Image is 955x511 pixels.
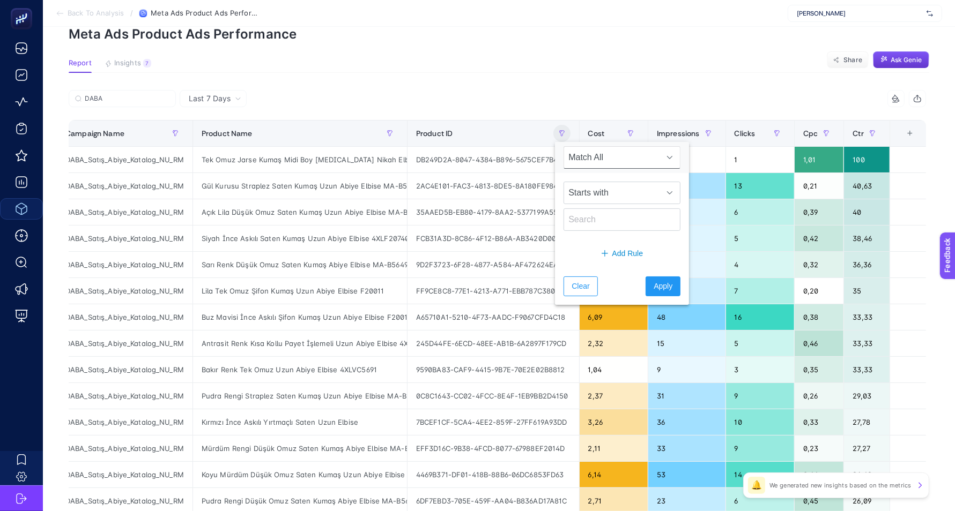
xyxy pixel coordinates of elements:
[648,357,725,382] div: 9
[797,9,846,17] font: [PERSON_NAME]
[726,462,794,487] div: 14
[735,129,756,138] span: Clicks
[726,173,794,199] div: 13
[57,435,193,461] div: DABA_Satış_Abiye_Katalog_NU_RM
[143,59,151,67] div: 7
[57,304,193,330] div: DABA_Satış_Abiye_Katalog_NU_RM
[844,199,889,225] div: 40
[408,435,579,461] div: EFF3D16C-9B38-4FCD-8077-67988EF2014D
[726,252,794,277] div: 4
[795,330,843,356] div: 0,46
[57,173,193,199] div: DABA_Satış_Abiye_Katalog_NU_RM
[844,409,889,435] div: 27,78
[795,147,843,172] div: 1,01
[57,199,193,225] div: DABA_Satış_Abiye_Katalog_NU_RM
[6,3,41,12] span: Feedback
[648,462,725,487] div: 53
[408,147,579,172] div: DB249D2A-8047-4384-B896-5675CEF7B4E2
[151,9,258,18] span: Meta Ads Product Ads Performance
[648,409,725,435] div: 36
[844,252,889,277] div: 36,36
[873,51,929,69] button: Ask Genie
[57,147,193,172] div: DABA_Satış_Abiye_Katalog_NU_RM
[844,226,889,251] div: 38,46
[795,199,843,225] div: 0,39
[57,462,193,487] div: DABA_Satış_Abiye_Katalog_NU_RM
[408,252,579,277] div: 9D2F3723-6F28-4877-A584-AF472624EAF4
[726,147,794,172] div: 1
[726,330,794,356] div: 5
[844,435,889,461] div: 27,27
[193,357,407,382] div: Bakır Renk Tek Omuz Uzun Abiye Elbise 4XLVC5691
[844,278,889,304] div: 35
[57,383,193,409] div: DABA_Satış_Abiye_Katalog_NU_RM
[69,26,297,42] font: Meta Ads Product Ads Performance
[899,129,907,153] div: 8 items selected
[612,248,643,259] span: Add Rule
[564,182,660,204] span: Starts with
[648,435,725,461] div: 33
[68,9,124,18] span: Back To Analysis
[57,330,193,356] div: DABA_Satış_Abiye_Katalog_NU_RM
[408,409,579,435] div: 7BCEF1CF-5CA4-4EE2-859F-27FF619A93DD
[193,278,407,304] div: Lila Tek Omuz Şifon Kumaş Uzun Abiye Elbise F20011
[580,409,648,435] div: 3,26
[408,330,579,356] div: 245D44FE-6ECD-48EE-AB1B-6A2897F179CD
[827,51,869,69] button: Share
[844,383,889,409] div: 29,03
[57,409,193,435] div: DABA_Satış_Abiye_Katalog_NU_RM
[564,244,680,264] button: Add Rule
[193,462,407,487] div: Koyu Mürdüm Düşük Omuz Saten Kumaş Uzun Abiye Elbise MA-B5649-001K
[900,129,920,138] div: +
[726,199,794,225] div: 6
[193,435,407,461] div: Mürdüm Rengi Düşük Omuz Saten Kumaş Abiye Elbise MA-B5649-001K
[726,383,794,409] div: 9
[408,357,579,382] div: 9590BA83-CAF9-4415-9B7E-70E2E02B8812
[193,330,407,356] div: Antrasit Renk Kısa Kollu Payet İşlemeli Uzun Abiye Elbise 4XLWGIN6064D
[408,304,579,330] div: A65710A1-5210-4F73-AADC-F9067CFD4C18
[572,281,589,292] span: Clear
[57,357,193,382] div: DABA_Satış_Abiye_Katalog_NU_RM
[193,173,407,199] div: Gül Kurusu Straplez Saten Kumaş Uzun Abiye Elbise MA-B5804-001K
[69,59,92,67] span: Report
[648,330,725,356] div: 15
[65,129,124,138] span: Campaign Name
[891,56,922,64] span: Ask Genie
[408,173,579,199] div: 2AC4E101-FAC3-4813-8DE5-8A180FE984C6
[564,276,597,296] button: Clear
[844,330,889,356] div: 33,33
[795,304,843,330] div: 0,38
[795,173,843,199] div: 0,21
[795,252,843,277] div: 0,32
[193,252,407,277] div: Sarı Renk Düşük Omuz Saten Kumaş Abiye Elbise MA-B5649-001K
[843,56,862,64] span: Share
[564,147,660,168] span: Match All
[130,9,133,17] span: /
[193,199,407,225] div: Açık Lila Düşük Omuz Saten Kumaş Uzun Abiye Elbise MA-B5649-001K
[85,95,169,103] input: Search
[927,8,933,19] img: svg%3e
[795,409,843,435] div: 0,33
[408,199,579,225] div: 35AAED5B-EB80-4179-8AA2-5377199A5578
[795,462,843,487] div: 0,44
[844,357,889,382] div: 33,33
[726,278,794,304] div: 7
[57,252,193,277] div: DABA_Satış_Abiye_Katalog_NU_RM
[648,304,725,330] div: 48
[193,147,407,172] div: Tek Omuz Jarse Kumaş Midi Boy [MEDICAL_DATA] Nikah Elbisesi
[726,409,794,435] div: 10
[844,462,889,487] div: 26,42
[580,357,648,382] div: 1,04
[769,481,912,490] p: We generated new insights based on the metrics
[748,477,765,494] div: 🔔
[588,129,605,138] span: Cost
[408,462,579,487] div: 4469B371-DF01-418B-88B6-06DC6853FD63
[844,147,889,172] div: 100
[57,226,193,251] div: DABA_Satış_Abiye_Katalog_NU_RM
[202,129,253,138] span: Product Name
[795,357,843,382] div: 0,35
[580,383,648,409] div: 2,37
[57,278,193,304] div: DABA_Satış_Abiye_Katalog_NU_RM
[795,226,843,251] div: 0,42
[803,129,818,138] span: Cpc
